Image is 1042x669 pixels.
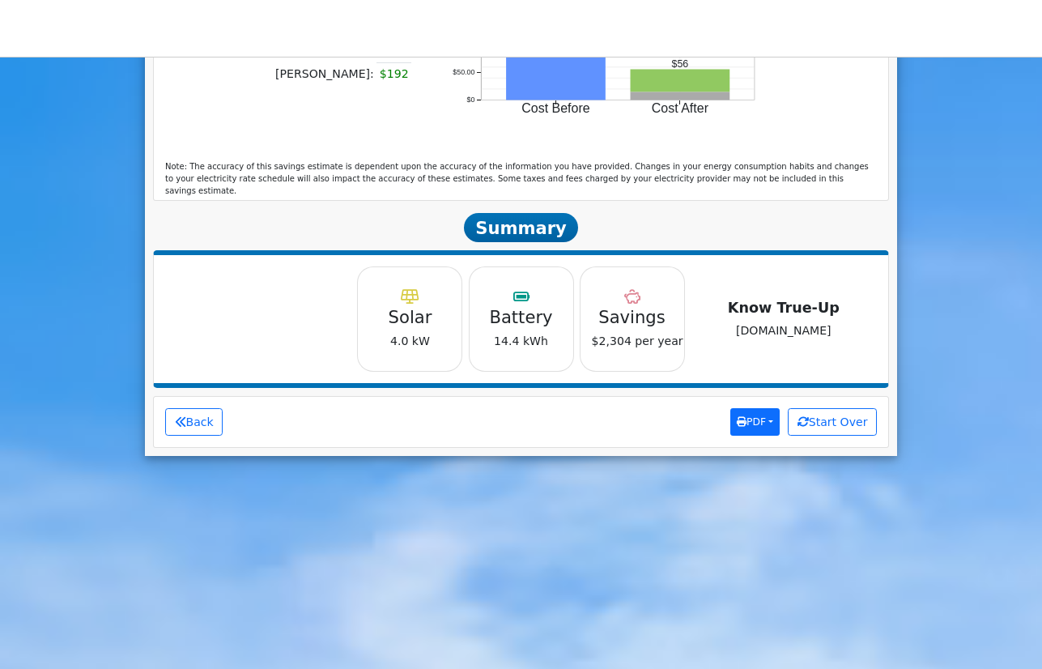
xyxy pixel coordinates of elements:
p: Note: The accuracy of this savings estimate is dependent upon the accuracy of the information you... [165,160,877,197]
div: 4.0 kW [370,333,451,350]
text: Cost Before [522,101,591,115]
text: $50.00 [453,68,475,76]
h4: Battery [481,307,562,327]
div: [DOMAIN_NAME] [687,300,879,339]
rect: onclick="" [631,69,730,92]
h4: Solar [370,307,451,327]
text: Cost After [652,101,709,115]
button: Start Over [788,408,877,436]
text: $0 [467,96,475,104]
span: Summary [464,213,577,242]
strong: Know True-Up [728,300,840,316]
button: PDF [730,408,780,436]
td: [PERSON_NAME]: [273,62,377,95]
div: 14.4 kWh [481,333,562,350]
td: $192 [376,62,411,95]
text: $56 [672,58,689,69]
div: $2,304 per year [592,333,673,350]
h4: Savings [592,307,673,327]
button: Back [165,408,223,436]
rect: onclick="" [631,92,730,100]
span: PDF [737,416,766,428]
